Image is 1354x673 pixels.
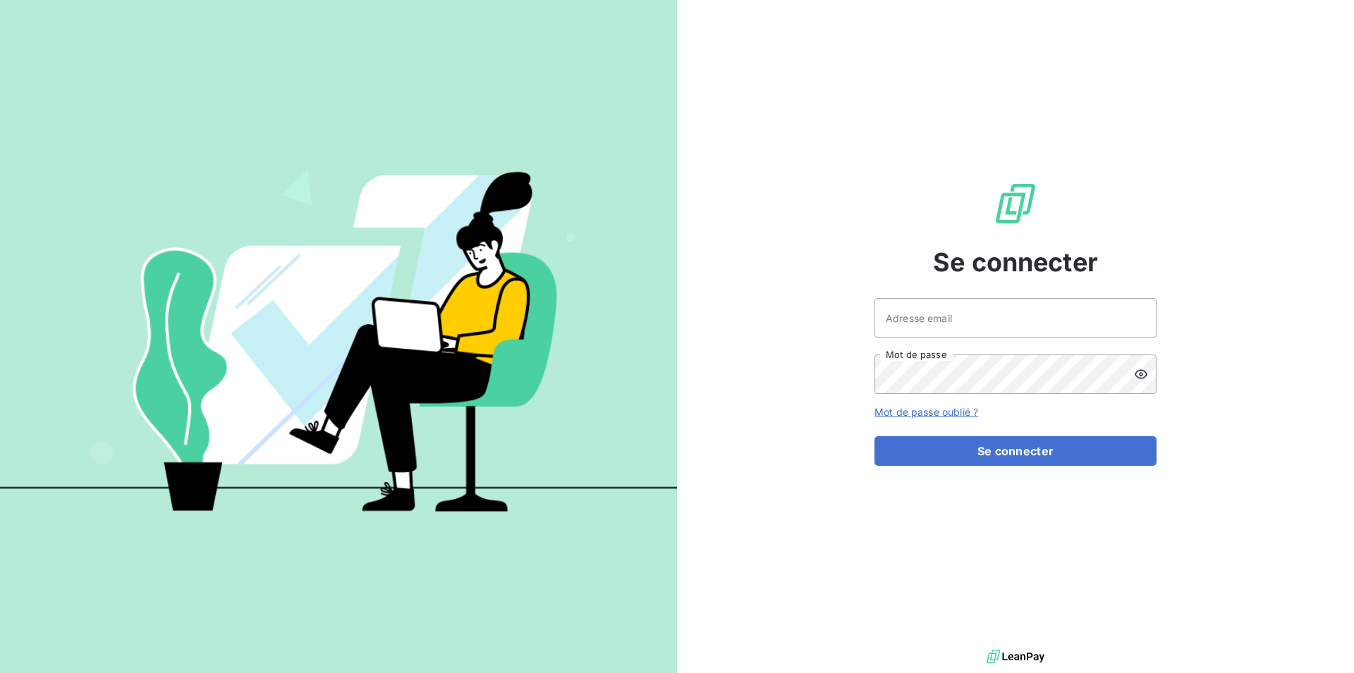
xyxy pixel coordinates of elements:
[993,181,1038,226] img: Logo LeanPay
[987,646,1044,667] img: logo
[874,298,1157,338] input: placeholder
[874,406,978,418] a: Mot de passe oublié ?
[874,436,1157,466] button: Se connecter
[933,243,1098,281] span: Se connecter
